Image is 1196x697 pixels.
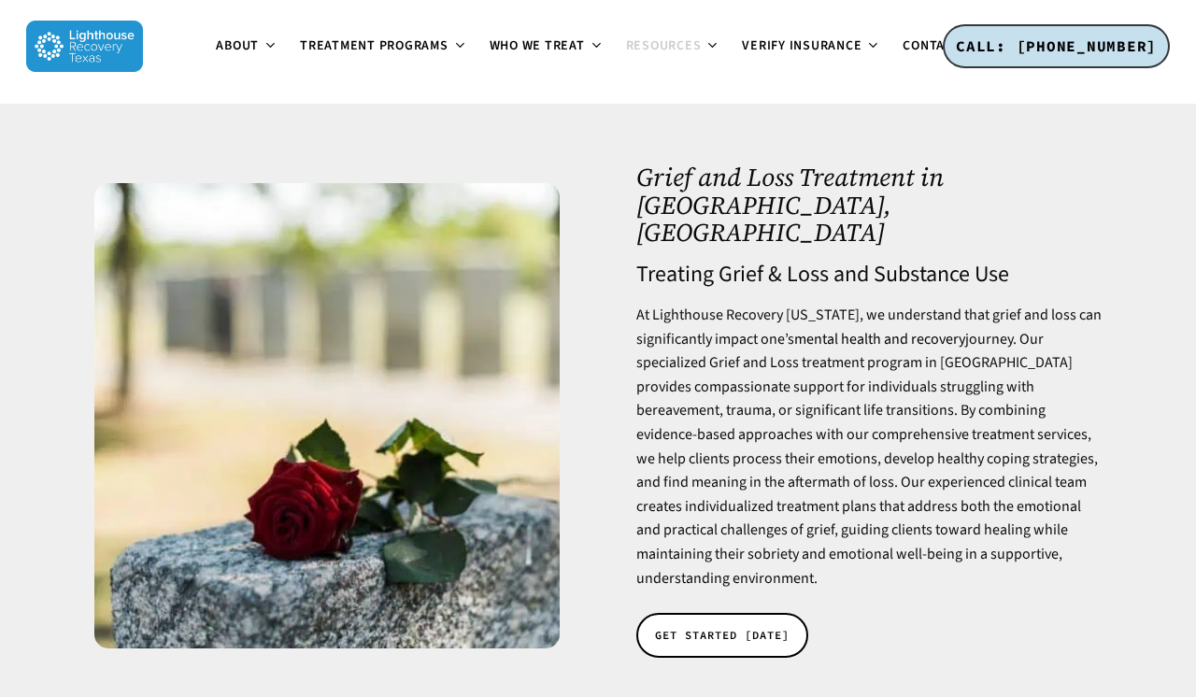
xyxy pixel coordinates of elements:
[216,36,259,55] span: About
[289,39,478,54] a: Treatment Programs
[742,36,861,55] span: Verify Insurance
[891,39,990,54] a: Contact
[478,39,615,54] a: Who We Treat
[636,613,808,658] a: GET STARTED [DATE]
[956,36,1157,55] span: CALL: [PHONE_NUMBER]
[300,36,448,55] span: Treatment Programs
[903,36,961,55] span: Contact
[626,36,702,55] span: Resources
[94,183,560,648] img: aromatic red rose on concrete tomb in cemetery representing grief and loss
[943,24,1170,69] a: CALL: [PHONE_NUMBER]
[636,304,1102,590] p: At Lighthouse Recovery [US_STATE], we understand that grief and loss can significantly impact one...
[655,626,790,645] span: GET STARTED [DATE]
[490,36,585,55] span: Who We Treat
[636,164,1102,247] h1: Grief and Loss Treatment in [GEOGRAPHIC_DATA], [GEOGRAPHIC_DATA]
[636,263,1102,287] h4: Treating Grief & Loss and Substance Use
[794,329,965,349] a: mental health and recovery
[731,39,891,54] a: Verify Insurance
[615,39,732,54] a: Resources
[205,39,289,54] a: About
[26,21,143,72] img: Lighthouse Recovery Texas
